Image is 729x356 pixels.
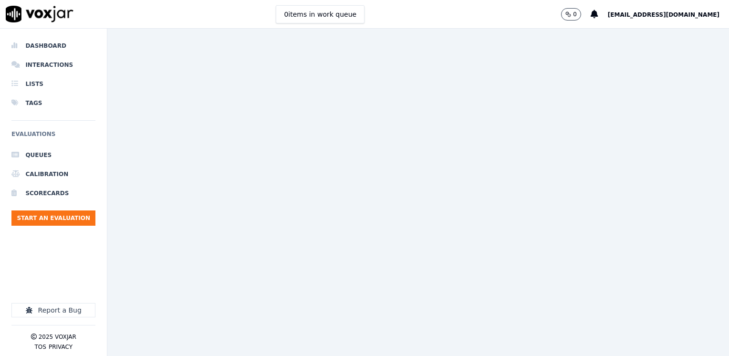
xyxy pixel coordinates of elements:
button: 0 [561,8,591,21]
a: Lists [11,74,95,94]
p: 0 [573,10,577,18]
h6: Evaluations [11,128,95,146]
span: [EMAIL_ADDRESS][DOMAIN_NAME] [608,11,719,18]
a: Queues [11,146,95,165]
a: Dashboard [11,36,95,55]
p: 2025 Voxjar [39,333,76,341]
a: Calibration [11,165,95,184]
button: 0items in work queue [276,5,364,23]
a: Scorecards [11,184,95,203]
button: 0 [561,8,581,21]
a: Interactions [11,55,95,74]
button: Report a Bug [11,303,95,317]
button: [EMAIL_ADDRESS][DOMAIN_NAME] [608,9,729,20]
a: Tags [11,94,95,113]
img: voxjar logo [6,6,73,22]
button: TOS [34,343,46,351]
button: Start an Evaluation [11,210,95,226]
button: Privacy [49,343,73,351]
